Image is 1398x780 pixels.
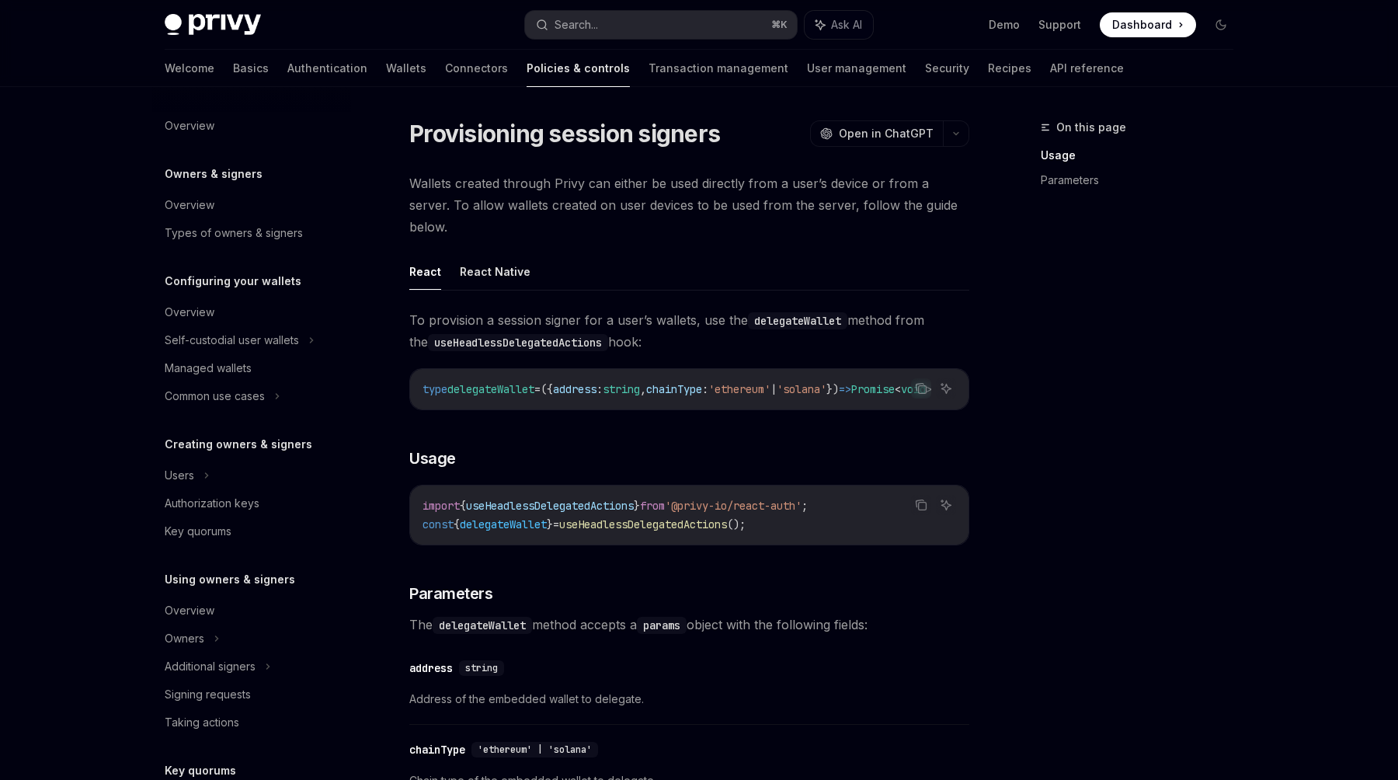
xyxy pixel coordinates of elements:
[603,382,640,396] span: string
[1112,17,1172,33] span: Dashboard
[165,685,251,704] div: Signing requests
[596,382,603,396] span: :
[165,657,256,676] div: Additional signers
[1056,118,1126,137] span: On this page
[433,617,532,634] code: delegateWallet
[165,359,252,378] div: Managed wallets
[165,713,239,732] div: Taking actions
[165,224,303,242] div: Types of owners & signers
[807,50,906,87] a: User management
[165,272,301,291] h5: Configuring your wallets
[152,709,351,736] a: Taking actions
[895,382,901,396] span: <
[708,382,770,396] span: 'ethereum'
[152,112,351,140] a: Overview
[465,662,498,674] span: string
[466,499,634,513] span: useHeadlessDelegatedActions
[165,494,259,513] div: Authorization keys
[152,191,351,219] a: Overview
[771,19,788,31] span: ⌘ K
[165,601,214,620] div: Overview
[1041,143,1246,168] a: Usage
[839,382,851,396] span: =>
[409,660,453,676] div: address
[165,331,299,350] div: Self-custodial user wallets
[989,17,1020,33] a: Demo
[649,50,788,87] a: Transaction management
[527,50,630,87] a: Policies & controls
[748,312,847,329] code: delegateWallet
[911,495,931,515] button: Copy the contents from the code block
[445,50,508,87] a: Connectors
[423,382,447,396] span: type
[165,196,214,214] div: Overview
[640,382,646,396] span: ,
[555,16,598,34] div: Search...
[901,382,926,396] span: void
[409,742,465,757] div: chainType
[559,517,727,531] span: useHeadlessDelegatedActions
[770,382,777,396] span: |
[802,499,808,513] span: ;
[165,761,236,780] h5: Key quorums
[541,382,553,396] span: ({
[409,172,969,238] span: Wallets created through Privy can either be used directly from a user’s device or from a server. ...
[152,489,351,517] a: Authorization keys
[665,499,802,513] span: '@privy-io/react-auth'
[152,597,351,625] a: Overview
[988,50,1031,87] a: Recipes
[911,378,931,399] button: Copy the contents from the code block
[287,50,367,87] a: Authentication
[634,499,640,513] span: }
[165,570,295,589] h5: Using owners & signers
[409,614,969,635] span: The method accepts a object with the following fields:
[534,382,541,396] span: =
[525,11,797,39] button: Search...⌘K
[152,298,351,326] a: Overview
[165,435,312,454] h5: Creating owners & signers
[233,50,269,87] a: Basics
[810,120,943,147] button: Open in ChatGPT
[165,387,265,406] div: Common use cases
[409,583,492,604] span: Parameters
[936,378,956,399] button: Ask AI
[637,617,687,634] code: params
[553,517,559,531] span: =
[1041,168,1246,193] a: Parameters
[547,517,553,531] span: }
[409,309,969,353] span: To provision a session signer for a user’s wallets, use the method from the hook:
[460,253,530,290] button: React Native
[839,126,934,141] span: Open in ChatGPT
[409,120,720,148] h1: Provisioning session signers
[165,14,261,36] img: dark logo
[646,382,702,396] span: chainType
[423,517,454,531] span: const
[831,17,862,33] span: Ask AI
[478,743,592,756] span: 'ethereum' | 'solana'
[1100,12,1196,37] a: Dashboard
[454,517,460,531] span: {
[727,517,746,531] span: ();
[152,681,351,709] a: Signing requests
[152,219,351,247] a: Types of owners & signers
[165,50,214,87] a: Welcome
[152,354,351,382] a: Managed wallets
[165,303,214,322] div: Overview
[826,382,839,396] span: })
[805,11,873,39] button: Ask AI
[851,382,895,396] span: Promise
[640,499,665,513] span: from
[447,382,534,396] span: delegateWallet
[925,50,969,87] a: Security
[165,165,263,183] h5: Owners & signers
[409,447,456,469] span: Usage
[936,495,956,515] button: Ask AI
[386,50,426,87] a: Wallets
[1038,17,1081,33] a: Support
[409,253,441,290] button: React
[152,517,351,545] a: Key quorums
[460,517,547,531] span: delegateWallet
[165,629,204,648] div: Owners
[428,334,608,351] code: useHeadlessDelegatedActions
[460,499,466,513] span: {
